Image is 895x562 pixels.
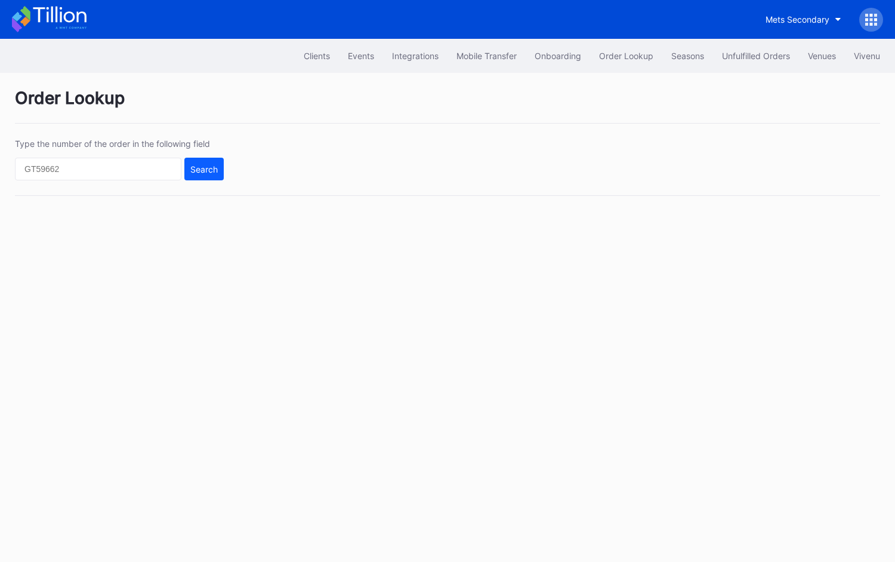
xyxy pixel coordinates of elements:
div: Onboarding [535,51,581,61]
div: Integrations [392,51,439,61]
button: Integrations [383,45,447,67]
button: Onboarding [526,45,590,67]
button: Clients [295,45,339,67]
div: Mobile Transfer [456,51,517,61]
div: Clients [304,51,330,61]
button: Venues [799,45,845,67]
button: Events [339,45,383,67]
div: Search [190,164,218,174]
div: Vivenu [854,51,880,61]
button: Mobile Transfer [447,45,526,67]
div: Type the number of the order in the following field [15,139,224,149]
div: Events [348,51,374,61]
button: Search [184,158,224,180]
div: Order Lookup [15,88,880,124]
div: Unfulfilled Orders [722,51,790,61]
button: Unfulfilled Orders [713,45,799,67]
div: Venues [808,51,836,61]
div: Mets Secondary [766,14,829,24]
button: Vivenu [845,45,889,67]
div: Seasons [671,51,704,61]
input: GT59662 [15,158,181,180]
div: Order Lookup [599,51,653,61]
button: Mets Secondary [757,8,850,30]
button: Order Lookup [590,45,662,67]
button: Seasons [662,45,713,67]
